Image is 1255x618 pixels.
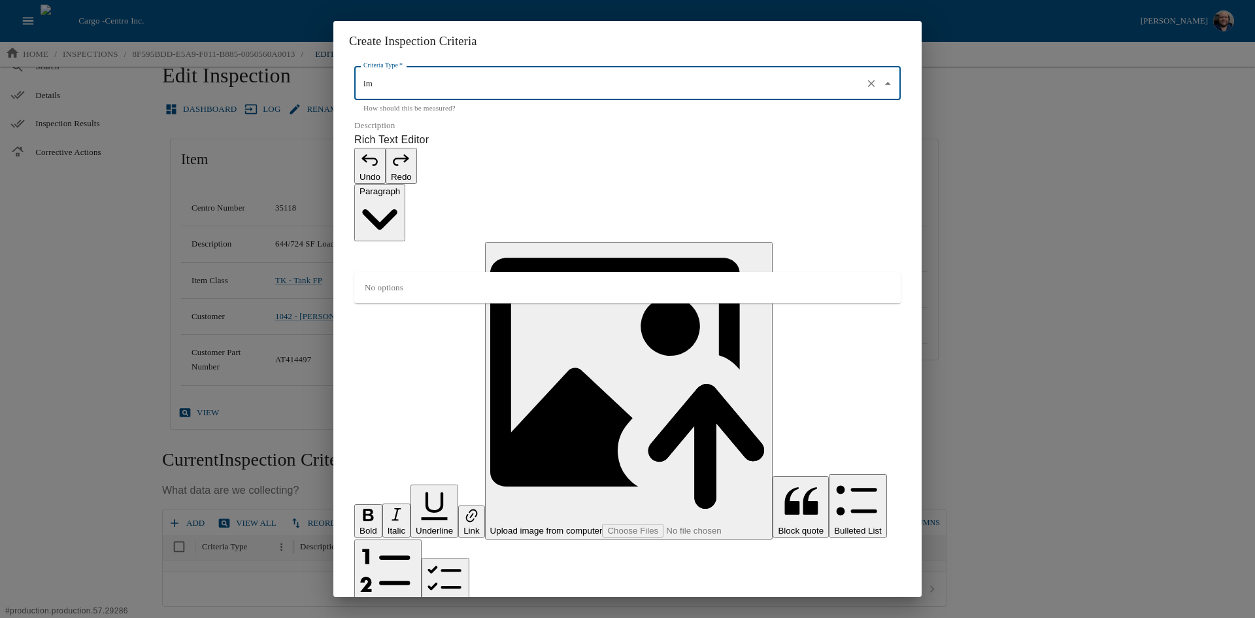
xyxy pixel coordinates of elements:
button: Clear [863,75,880,92]
label: Description [354,120,901,132]
label: Rich Text Editor [354,132,901,148]
button: Undo [354,148,386,184]
button: To-do List [422,558,470,611]
label: Criteria Type [363,61,403,70]
span: Upload image from computer [490,526,603,536]
div: Editor toolbar [354,148,901,613]
p: How should this be measured? [363,102,892,114]
span: Link [463,526,479,536]
div: No options [354,272,901,303]
span: Redo [391,172,412,182]
button: Underline [410,485,458,538]
span: Italic [388,526,405,536]
h2: Create [333,21,922,61]
span: Bold [360,526,377,536]
button: Paragraph, Heading [354,184,405,241]
span: Undo [360,172,380,182]
button: Bulleted List [829,474,887,538]
button: Numbered List [354,540,422,612]
button: Bold [354,504,382,538]
button: Upload image from computer [485,242,773,540]
button: Redo [386,148,417,184]
button: Italic [382,504,410,537]
span: Inspection Criteria [384,34,477,48]
button: Close [879,75,896,92]
span: Underline [416,526,453,536]
button: Block quote [773,476,829,538]
span: Bulleted List [834,526,882,536]
span: Block quote [778,526,824,536]
span: Paragraph [360,186,400,196]
button: Link [458,506,484,537]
